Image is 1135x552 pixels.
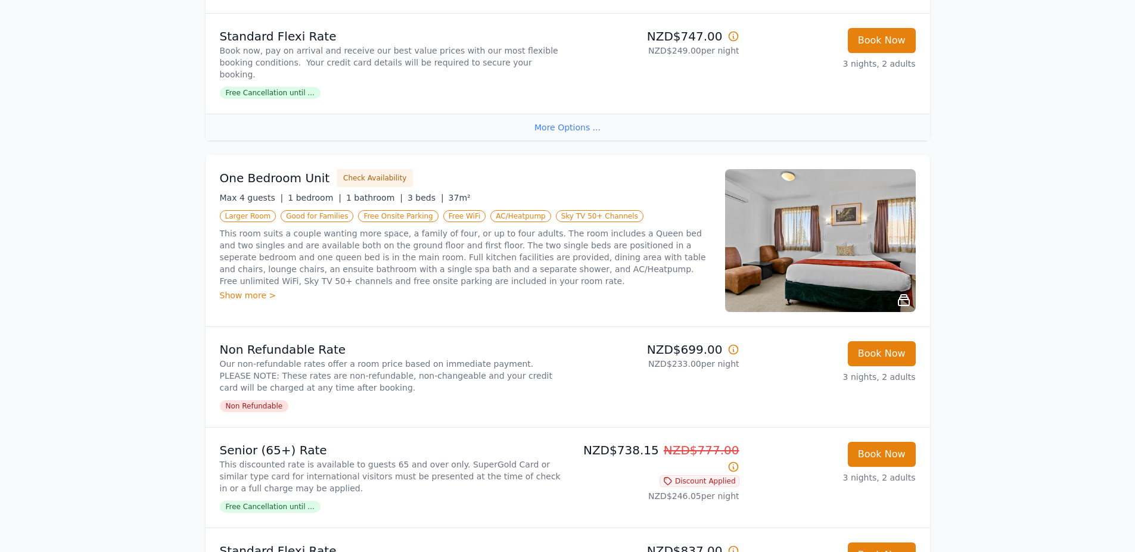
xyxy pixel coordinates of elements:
p: NZD$738.15 [573,442,739,475]
h3: One Bedroom Unit [220,170,330,186]
p: NZD$249.00 per night [573,45,739,57]
span: Good for Families [281,210,353,222]
p: NZD$246.05 per night [573,490,739,502]
p: Our non-refundable rates offer a room price based on immediate payment. PLEASE NOTE: These rates ... [220,358,563,394]
div: Show more > [220,289,711,301]
p: This discounted rate is available to guests 65 and over only. SuperGold Card or similar type card... [220,459,563,494]
span: 37m² [449,193,471,202]
span: Free Cancellation until ... [220,501,321,513]
p: NZD$233.00 per night [573,358,739,370]
p: 3 nights, 2 adults [749,371,916,383]
p: NZD$747.00 [573,28,739,45]
span: Free Onsite Parking [358,210,438,222]
span: AC/Heatpump [490,210,551,222]
p: Senior (65+) Rate [220,442,563,459]
span: Free WiFi [443,210,486,222]
button: Book Now [848,341,916,366]
span: Max 4 guests | [220,193,284,202]
button: Book Now [848,442,916,467]
span: Free Cancellation until ... [220,87,321,99]
p: This room suits a couple wanting more space, a family of four, or up to four adults. The room inc... [220,227,711,287]
span: 3 beds | [408,193,444,202]
span: Larger Room [220,210,276,222]
p: 3 nights, 2 adults [749,58,916,70]
span: Discount Applied [660,475,739,487]
span: 1 bedroom | [288,193,341,202]
p: NZD$699.00 [573,341,739,358]
button: Book Now [848,28,916,53]
div: More Options ... [206,114,930,141]
span: Sky TV 50+ Channels [556,210,643,222]
span: Non Refundable [220,400,289,412]
button: Check Availability [337,169,413,187]
span: NZD$777.00 [664,443,739,457]
p: Standard Flexi Rate [220,28,563,45]
p: 3 nights, 2 adults [749,472,916,484]
p: Book now, pay on arrival and receive our best value prices with our most flexible booking conditi... [220,45,563,80]
span: 1 bathroom | [346,193,403,202]
p: Non Refundable Rate [220,341,563,358]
